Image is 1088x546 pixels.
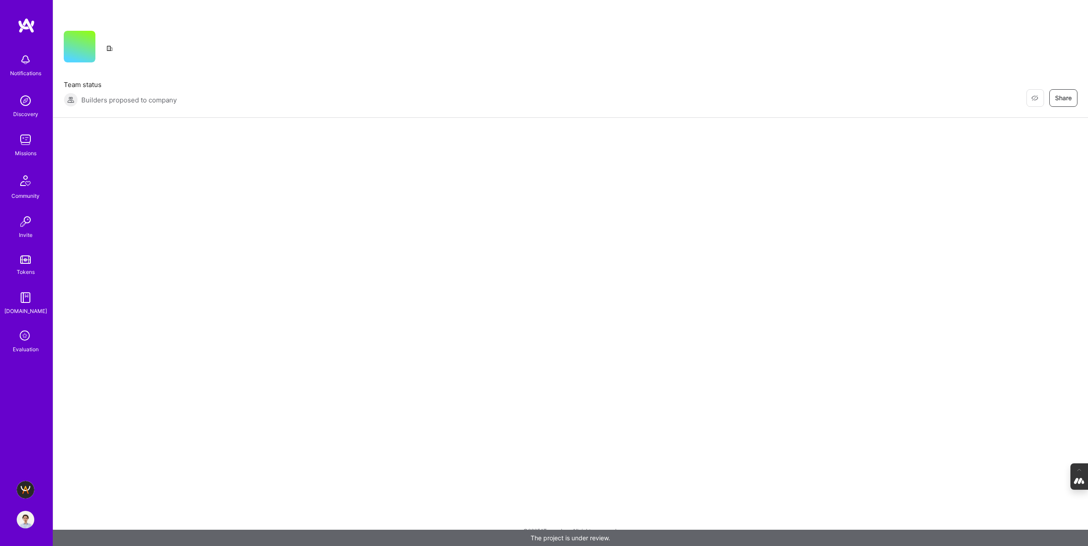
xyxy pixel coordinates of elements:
[19,230,33,240] div: Invite
[1031,95,1038,102] i: icon EyeClosed
[13,345,39,354] div: Evaluation
[1049,89,1077,107] button: Share
[13,109,38,119] div: Discovery
[17,92,34,109] img: discovery
[18,18,35,33] img: logo
[4,306,47,316] div: [DOMAIN_NAME]
[17,213,34,230] img: Invite
[17,481,34,499] img: A.Team - Grow A.Team's Community & Demand
[53,530,1088,546] div: The project is under review.
[81,95,177,105] span: Builders proposed to company
[11,191,40,200] div: Community
[15,481,36,499] a: A.Team - Grow A.Team's Community & Demand
[15,511,36,528] a: User Avatar
[1055,94,1072,102] span: Share
[17,328,34,345] i: icon SelectionTeam
[17,289,34,306] img: guide book
[20,255,31,264] img: tokens
[64,93,78,107] img: Builders proposed to company
[17,131,34,149] img: teamwork
[64,80,177,89] span: Team status
[10,69,41,78] div: Notifications
[17,51,34,69] img: bell
[15,170,36,191] img: Community
[17,267,35,277] div: Tokens
[15,149,36,158] div: Missions
[106,45,113,52] i: icon CompanyGray
[17,511,34,528] img: User Avatar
